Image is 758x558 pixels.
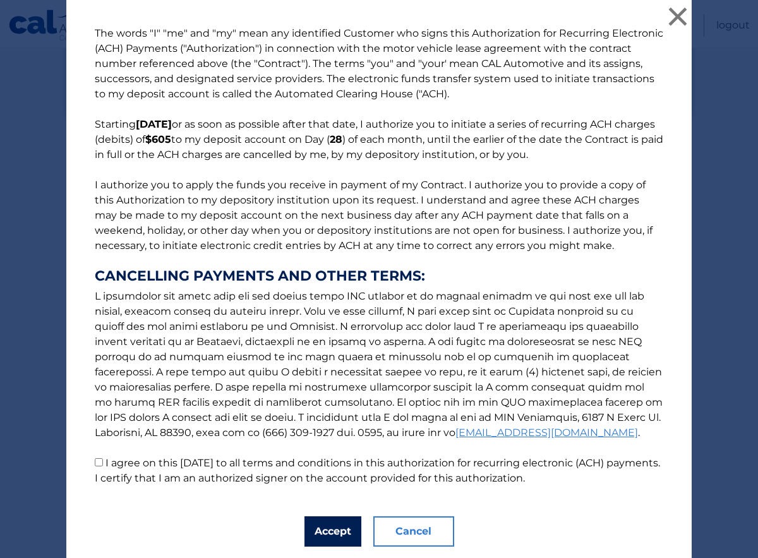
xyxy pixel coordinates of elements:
b: 28 [330,133,342,145]
label: I agree on this [DATE] to all terms and conditions in this authorization for recurring electronic... [95,457,660,484]
button: × [665,4,690,29]
button: Accept [304,516,361,547]
b: [DATE] [136,118,172,130]
button: Cancel [373,516,454,547]
a: [EMAIL_ADDRESS][DOMAIN_NAME] [455,427,638,439]
p: The words "I" "me" and "my" mean any identified Customer who signs this Authorization for Recurri... [82,26,676,486]
strong: CANCELLING PAYMENTS AND OTHER TERMS: [95,269,663,284]
b: $605 [145,133,171,145]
